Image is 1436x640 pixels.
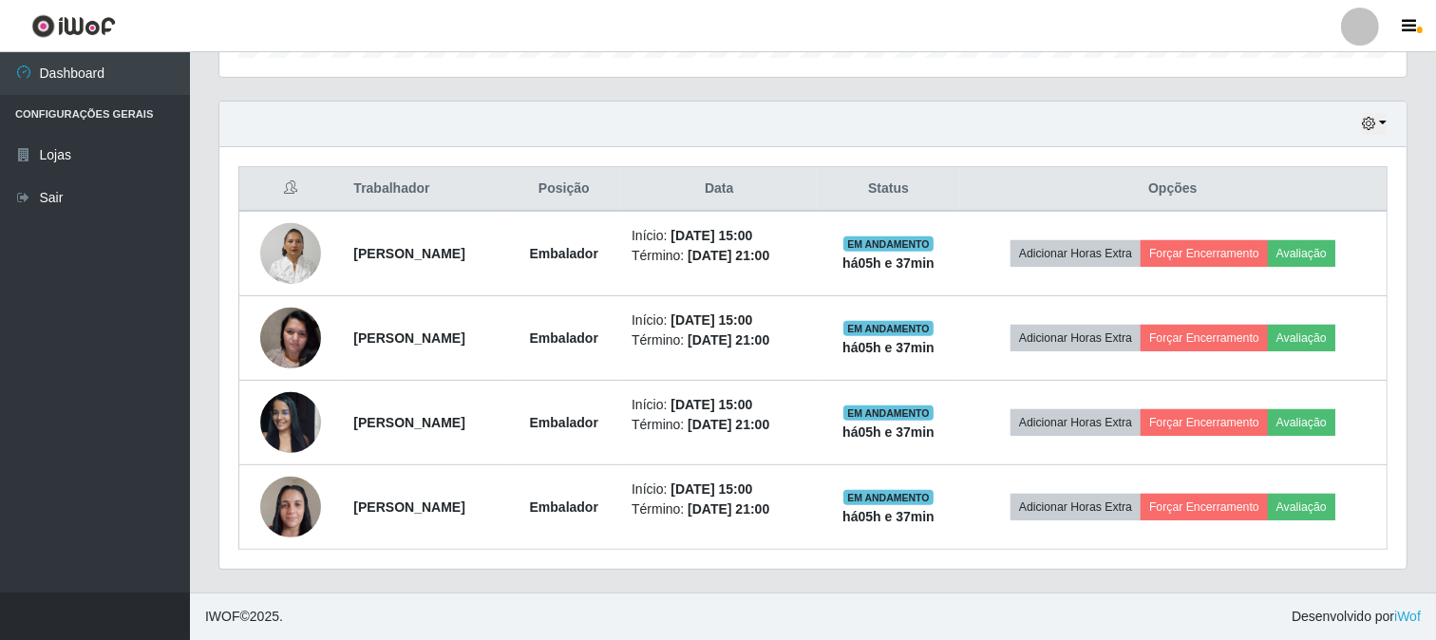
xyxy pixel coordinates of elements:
span: EM ANDAMENTO [843,321,934,336]
th: Trabalhador [342,167,507,212]
strong: Embalador [530,330,598,346]
span: IWOF [205,609,240,624]
button: Forçar Encerramento [1141,494,1268,520]
span: © 2025 . [205,607,283,627]
strong: [PERSON_NAME] [353,499,464,515]
strong: Embalador [530,246,598,261]
button: Adicionar Horas Extra [1011,325,1141,351]
time: [DATE] 21:00 [688,501,769,517]
strong: [PERSON_NAME] [353,415,464,430]
li: Término: [632,330,806,350]
time: [DATE] 21:00 [688,417,769,432]
button: Avaliação [1268,325,1335,351]
button: Adicionar Horas Extra [1011,409,1141,436]
li: Término: [632,246,806,266]
th: Data [620,167,818,212]
time: [DATE] 15:00 [671,481,752,497]
time: [DATE] 15:00 [671,397,752,412]
li: Início: [632,395,806,415]
span: EM ANDAMENTO [843,405,934,421]
img: 1675303307649.jpeg [260,213,321,293]
strong: Embalador [530,499,598,515]
button: Avaliação [1268,240,1335,267]
img: 1682608462576.jpeg [260,297,321,378]
span: EM ANDAMENTO [843,490,934,505]
time: [DATE] 15:00 [671,312,752,328]
strong: há 05 h e 37 min [842,424,935,440]
button: Adicionar Horas Extra [1011,240,1141,267]
strong: [PERSON_NAME] [353,246,464,261]
span: EM ANDAMENTO [843,236,934,252]
strong: há 05 h e 37 min [842,340,935,355]
img: 1737733011541.jpeg [260,382,321,462]
a: iWof [1394,609,1421,624]
button: Forçar Encerramento [1141,240,1268,267]
button: Adicionar Horas Extra [1011,494,1141,520]
time: [DATE] 21:00 [688,248,769,263]
time: [DATE] 15:00 [671,228,752,243]
strong: Embalador [530,415,598,430]
strong: [PERSON_NAME] [353,330,464,346]
button: Forçar Encerramento [1141,409,1268,436]
li: Início: [632,480,806,499]
li: Término: [632,415,806,435]
img: CoreUI Logo [31,14,116,38]
th: Status [818,167,958,212]
button: Forçar Encerramento [1141,325,1268,351]
li: Início: [632,311,806,330]
button: Avaliação [1268,409,1335,436]
img: 1738436502768.jpeg [260,466,321,547]
strong: há 05 h e 37 min [842,509,935,524]
li: Início: [632,226,806,246]
th: Posição [508,167,621,212]
span: Desenvolvido por [1292,607,1421,627]
strong: há 05 h e 37 min [842,255,935,271]
li: Término: [632,499,806,519]
th: Opções [959,167,1388,212]
button: Avaliação [1268,494,1335,520]
time: [DATE] 21:00 [688,332,769,348]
